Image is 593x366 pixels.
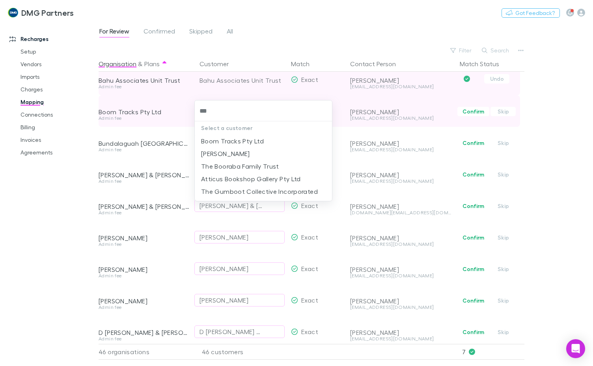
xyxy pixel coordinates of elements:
[195,173,332,185] li: Atticus Bookshop Gallery Pty Ltd
[566,339,585,358] div: Open Intercom Messenger
[195,185,332,198] li: The Gumboot Collective Incorporated
[195,147,332,160] li: [PERSON_NAME]
[195,135,332,147] li: Boom Tracks Pty Ltd
[195,121,332,135] p: Select a customer
[195,160,332,173] li: The Booraba Family Trust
